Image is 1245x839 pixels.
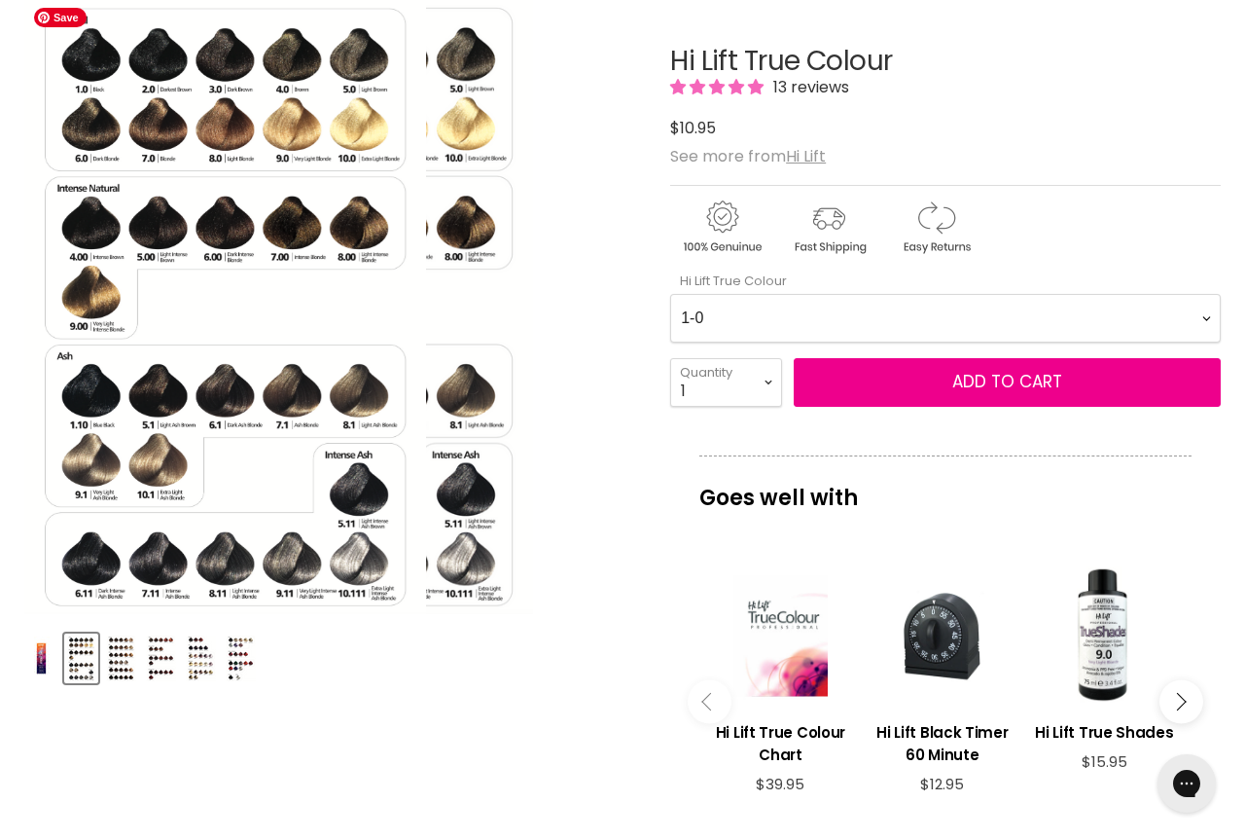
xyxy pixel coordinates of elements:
[1033,721,1176,744] h3: Hi Lift True Shades
[699,456,1192,520] p: Goes well with
[670,145,826,167] span: See more from
[184,634,218,683] button: Hi Lift True Colour
[24,634,58,683] button: Hi Lift True Colour
[670,358,782,407] select: Quantity
[66,636,96,681] img: Hi Lift True Colour
[871,721,1014,766] h3: Hi Lift Black Timer 60 Minute
[1148,748,1226,820] iframe: Gorgias live chat messenger
[104,634,138,683] button: Hi Lift True Colour
[709,707,852,776] a: View product:Hi Lift True Colour Chart
[756,774,804,794] span: $39.95
[106,636,136,681] img: Hi Lift True Colour
[144,634,178,683] button: Hi Lift True Colour
[64,634,98,683] button: Hi Lift True Colour
[920,774,964,794] span: $12.95
[709,721,852,766] h3: Hi Lift True Colour Chart
[884,198,987,257] img: returns.gif
[670,117,716,139] span: $10.95
[186,636,216,681] img: Hi Lift True Colour
[767,76,849,98] span: 13 reviews
[146,636,176,681] img: Hi Lift True Colour
[224,634,258,683] button: Hi Lift True Colour
[1033,707,1176,753] a: View product:Hi Lift True Shades
[670,76,767,98] span: 5.00 stars
[26,636,56,681] img: Hi Lift True Colour
[952,370,1062,393] span: Add to cart
[871,707,1014,776] a: View product:Hi Lift Black Timer 60 Minute
[34,8,87,27] span: Save
[1082,751,1127,772] span: $15.95
[21,628,643,683] div: Product thumbnails
[794,358,1221,407] button: Add to cart
[670,198,773,257] img: genuine.gif
[786,145,826,167] a: Hi Lift
[226,636,256,681] img: Hi Lift True Colour
[777,198,880,257] img: shipping.gif
[670,272,787,290] label: Hi Lift True Colour
[670,47,1221,77] h1: Hi Lift True Colour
